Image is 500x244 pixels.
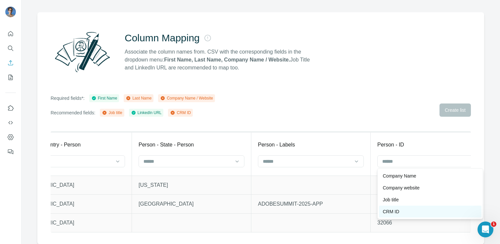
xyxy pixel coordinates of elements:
div: Job title [102,110,122,116]
p: [GEOGRAPHIC_DATA] [19,219,125,227]
p: ADOBESUMMIT-2025-APP [258,200,364,208]
p: [GEOGRAPHIC_DATA] [19,200,125,208]
p: Associate the column names from. CSV with the corresponding fields in the dropdown menu: Job Titl... [125,48,316,72]
iframe: Intercom live chat [478,222,493,237]
img: Avatar [5,7,16,17]
button: Use Surfe on LinkedIn [5,102,16,114]
p: Recommended fields: [51,109,95,116]
p: [US_STATE] [139,181,244,189]
h2: Column Mapping [125,32,200,44]
p: Required fields*: [51,95,85,102]
p: Person - Labels [258,141,295,149]
img: Surfe Illustration - Column Mapping [51,28,114,76]
button: Quick start [5,28,16,40]
button: Feedback [5,146,16,158]
button: My lists [5,71,16,83]
div: Company Name / Website [160,95,213,101]
div: First Name [91,95,117,101]
div: Last Name [126,95,151,101]
p: Company website [383,184,420,191]
strong: First Name, Last Name, Company Name / Website. [164,57,290,62]
button: Enrich CSV [5,57,16,69]
p: Person - ID [377,141,404,149]
div: CRM ID [170,110,191,116]
p: Person - State - Person [139,141,194,149]
div: LinkedIn URL [131,110,162,116]
span: 1 [491,222,496,227]
p: 32066 [377,219,483,227]
p: Job title [383,196,399,203]
p: [GEOGRAPHIC_DATA] [19,181,125,189]
p: [GEOGRAPHIC_DATA] [139,200,244,208]
button: Dashboard [5,131,16,143]
button: Search [5,42,16,54]
p: CRM ID [383,208,399,215]
p: Company Name [383,173,416,179]
button: Use Surfe API [5,117,16,129]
